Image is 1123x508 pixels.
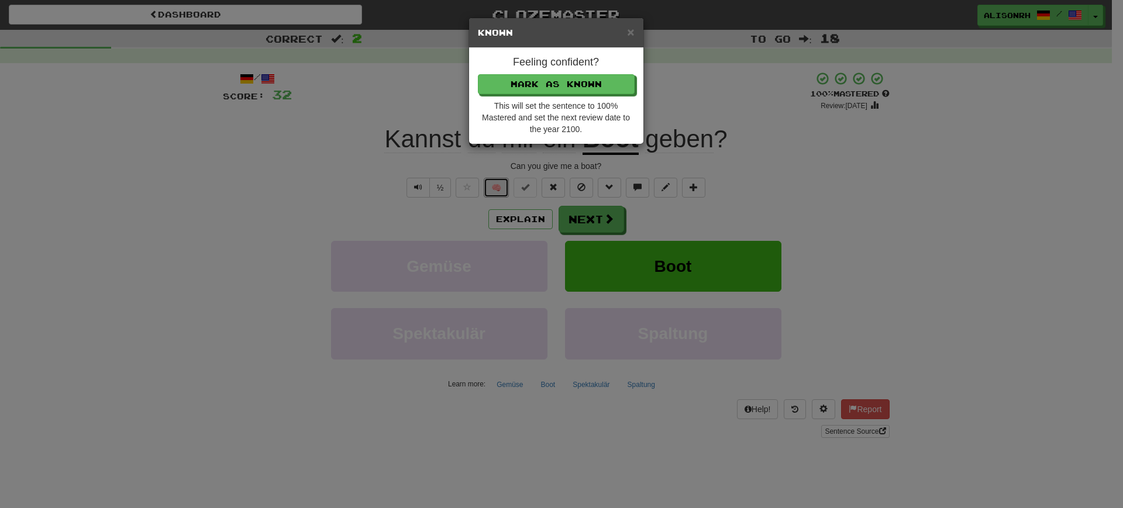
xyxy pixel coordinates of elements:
span: × [627,25,634,39]
button: Mark as Known [478,74,635,94]
h5: Known [478,27,635,39]
h4: Feeling confident? [478,57,635,68]
div: This will set the sentence to 100% Mastered and set the next review date to the year 2100. [478,100,635,135]
button: Close [627,26,634,38]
